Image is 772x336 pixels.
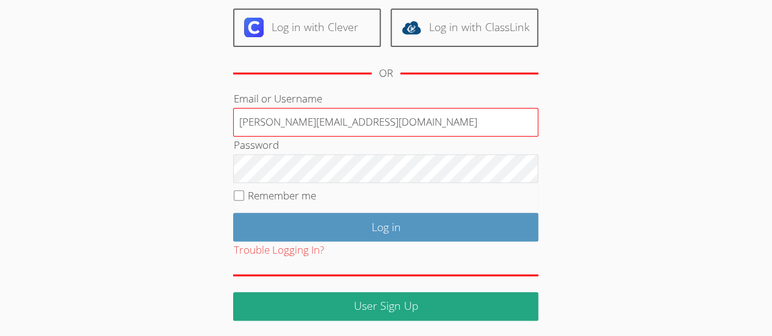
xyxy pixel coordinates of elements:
[233,292,538,321] a: User Sign Up
[244,18,264,37] img: clever-logo-6eab21bc6e7a338710f1a6ff85c0baf02591cd810cc4098c63d3a4b26e2feb20.svg
[233,91,322,105] label: Email or Username
[233,213,538,241] input: Log in
[233,9,381,47] a: Log in with Clever
[233,241,323,259] button: Trouble Logging In?
[402,18,421,37] img: classlink-logo-d6bb404cc1216ec64c9a2012d9dc4662098be43eaf13dc465df04b49fa7ab582.svg
[379,65,393,82] div: OR
[391,9,538,47] a: Log in with ClassLink
[248,188,316,202] label: Remember me
[233,138,278,152] label: Password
